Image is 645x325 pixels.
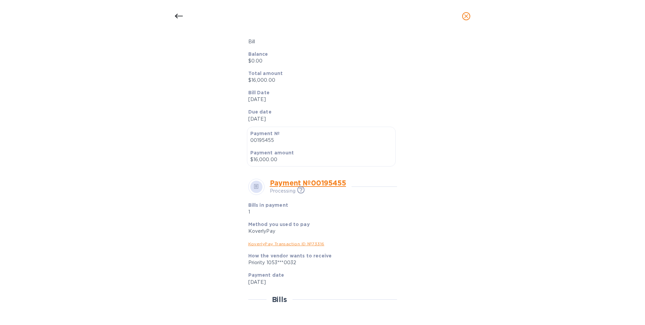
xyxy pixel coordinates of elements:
[248,272,284,278] b: Payment date
[248,241,325,246] a: KoverlyPay Transaction ID № 73316
[250,156,392,163] p: $16,000.00
[248,71,283,76] b: Total amount
[248,222,310,227] b: Method you used to pay
[270,179,346,187] a: Payment № 00195455
[248,116,392,123] p: [DATE]
[250,131,280,136] b: Payment №
[248,51,268,57] b: Balance
[248,202,288,208] b: Bills in payment
[248,208,344,216] p: 1
[248,38,392,45] p: Bill
[248,57,392,65] p: $0.00
[248,259,392,266] div: Priority 1053***0032
[248,279,392,286] p: [DATE]
[270,187,296,195] p: Processing
[248,109,272,115] b: Due date
[272,295,287,304] h2: Bills
[250,137,392,144] p: 00195455
[248,96,392,103] p: [DATE]
[248,253,332,258] b: How the vendor wants to receive
[248,77,392,84] p: $16,000.00
[458,8,474,24] button: close
[248,228,392,235] div: KoverlyPay
[250,150,294,155] b: Payment amount
[248,90,270,95] b: Bill Date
